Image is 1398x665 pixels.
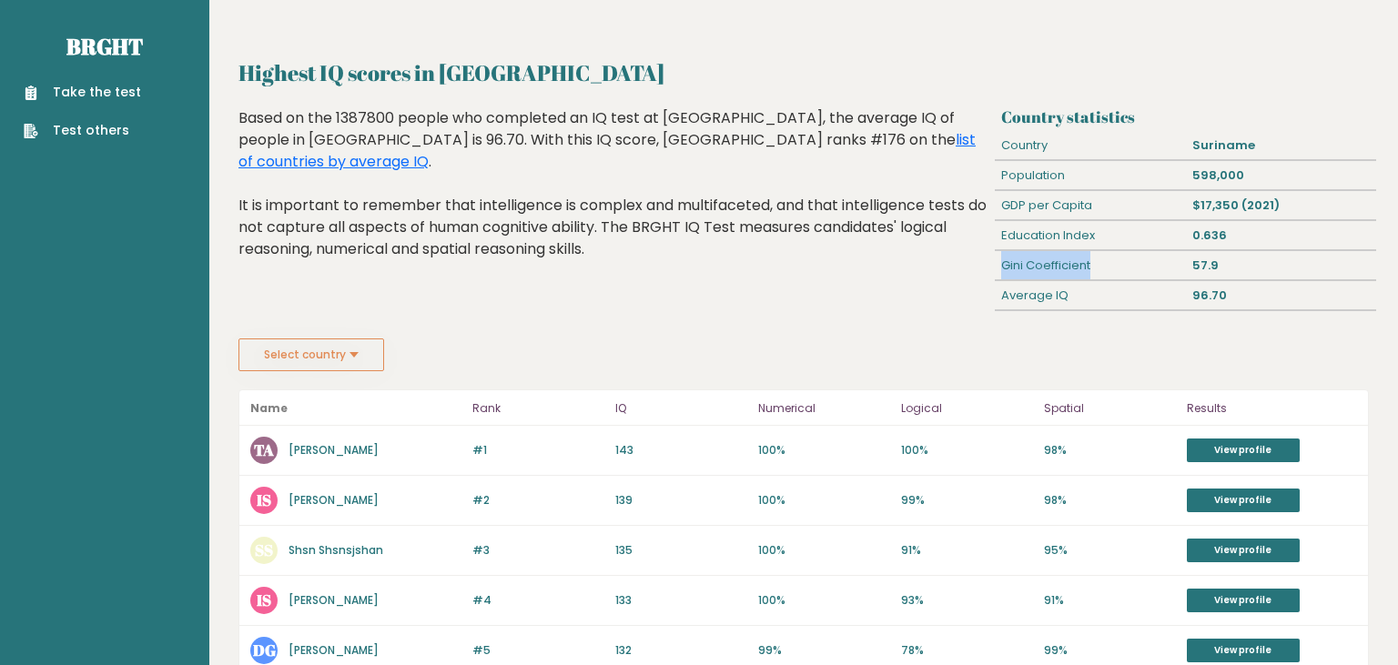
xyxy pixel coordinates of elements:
[254,439,274,460] text: TA
[24,83,141,102] a: Take the test
[1187,398,1357,419] p: Results
[1185,191,1376,220] div: $17,350 (2021)
[257,589,271,610] text: IS
[238,129,976,172] a: list of countries by average IQ
[257,489,271,510] text: IS
[472,542,604,559] p: #3
[472,442,604,458] p: #1
[615,398,747,419] p: IQ
[901,542,1033,559] p: 91%
[901,492,1033,509] p: 99%
[995,191,1186,220] div: GDP per Capita
[1001,107,1369,126] h3: Country statistics
[615,642,747,659] p: 132
[1185,161,1376,190] div: 598,000
[758,442,890,458] p: 100%
[255,539,273,560] text: SS
[758,492,890,509] p: 100%
[1044,442,1176,458] p: 98%
[1044,398,1176,419] p: Spatial
[901,642,1033,659] p: 78%
[253,640,276,660] text: DG
[1187,438,1300,462] a: View profile
[1185,131,1376,160] div: Suriname
[250,400,288,416] b: Name
[1044,542,1176,559] p: 95%
[901,442,1033,458] p: 100%
[289,542,383,558] a: Shsn Shsnsjshan
[289,492,379,508] a: [PERSON_NAME]
[289,642,379,658] a: [PERSON_NAME]
[289,442,379,458] a: [PERSON_NAME]
[1187,589,1300,612] a: View profile
[758,592,890,609] p: 100%
[615,492,747,509] p: 139
[1044,492,1176,509] p: 98%
[1185,281,1376,310] div: 96.70
[472,642,604,659] p: #5
[238,56,1369,89] h2: Highest IQ scores in [GEOGRAPHIC_DATA]
[758,642,890,659] p: 99%
[615,442,747,458] p: 143
[238,107,988,287] div: Based on the 1387800 people who completed an IQ test at [GEOGRAPHIC_DATA], the average IQ of peop...
[1187,489,1300,512] a: View profile
[1044,642,1176,659] p: 99%
[758,542,890,559] p: 100%
[758,398,890,419] p: Numerical
[995,221,1186,250] div: Education Index
[472,492,604,509] p: #2
[1185,251,1376,280] div: 57.9
[66,32,143,61] a: Brght
[24,121,141,140] a: Test others
[995,281,1186,310] div: Average IQ
[995,251,1186,280] div: Gini Coefficient
[472,592,604,609] p: #4
[1187,539,1300,562] a: View profile
[615,542,747,559] p: 135
[289,592,379,608] a: [PERSON_NAME]
[995,131,1186,160] div: Country
[1044,592,1176,609] p: 91%
[1187,639,1300,662] a: View profile
[615,592,747,609] p: 133
[995,161,1186,190] div: Population
[238,338,384,371] button: Select country
[901,592,1033,609] p: 93%
[472,398,604,419] p: Rank
[901,398,1033,419] p: Logical
[1185,221,1376,250] div: 0.636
